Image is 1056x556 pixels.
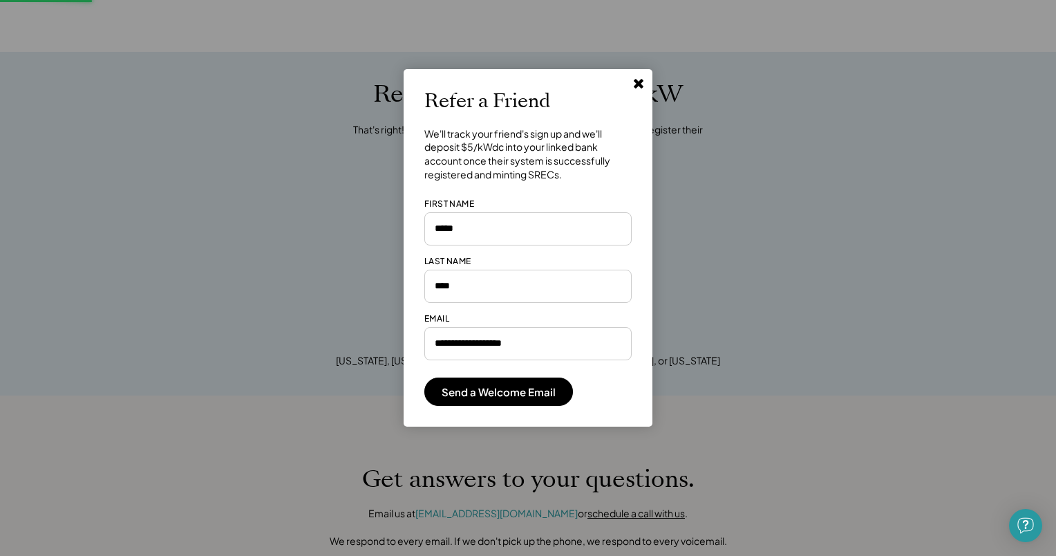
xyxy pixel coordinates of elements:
[424,198,474,210] div: FIRST NAME
[1009,509,1042,542] div: Open Intercom Messenger
[424,127,632,181] div: We'll track your friend's sign up and we'll deposit $5/kWdc into your linked bank account once th...
[424,90,550,113] h2: Refer a Friend
[424,378,573,406] button: Send a Welcome Email
[424,256,471,268] div: LAST NAME
[424,313,449,325] div: EMAIL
